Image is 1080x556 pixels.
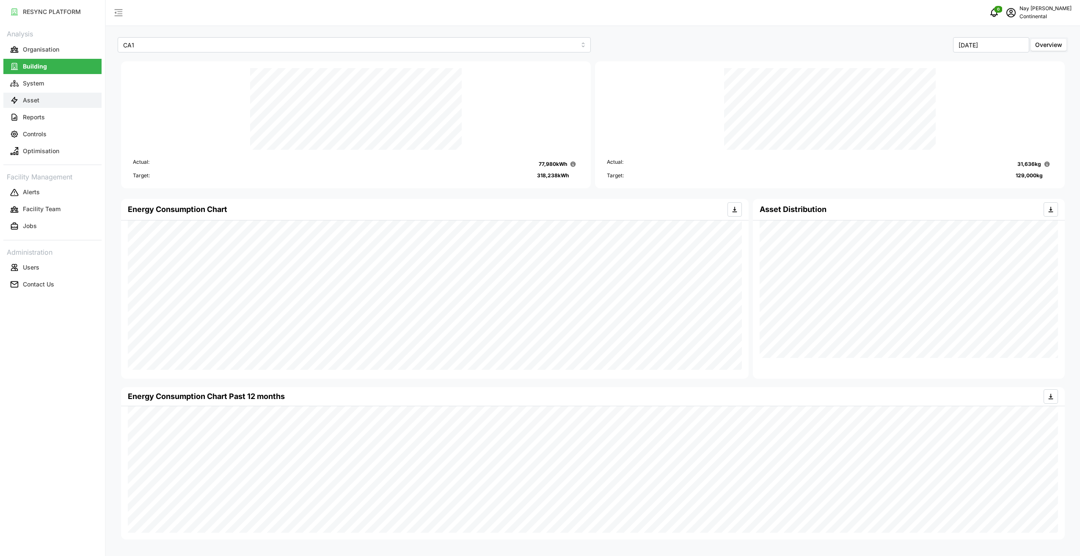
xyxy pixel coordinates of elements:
p: Facility Team [23,205,61,213]
button: System [3,76,102,91]
p: Energy Consumption Chart Past 12 months [128,391,285,402]
a: RESYNC PLATFORM [3,3,102,20]
button: RESYNC PLATFORM [3,4,102,19]
p: Nay [PERSON_NAME] [1019,5,1072,13]
a: Controls [3,126,102,143]
button: schedule [1003,4,1019,21]
p: Continental [1019,13,1072,21]
p: Target: [607,172,624,180]
span: 0 [997,6,1000,12]
button: notifications [986,4,1003,21]
p: Users [23,263,39,272]
a: Reports [3,109,102,126]
p: 318,238 kWh [537,172,569,180]
p: Target: [133,172,150,180]
p: 129,000 kg [1016,172,1043,180]
p: Controls [23,130,47,138]
button: Contact Us [3,277,102,292]
p: 77,980 kWh [539,160,567,168]
a: Users [3,259,102,276]
button: Reports [3,110,102,125]
h4: Asset Distribution [760,204,827,215]
a: System [3,75,102,92]
p: System [23,79,44,88]
p: Contact Us [23,280,54,289]
p: Alerts [23,188,40,196]
button: Optimisation [3,143,102,159]
a: Jobs [3,218,102,235]
button: Facility Team [3,202,102,217]
p: Jobs [23,222,37,230]
a: Contact Us [3,276,102,293]
p: Administration [3,245,102,258]
h4: Energy Consumption Chart [128,204,227,215]
a: Asset [3,92,102,109]
p: Analysis [3,27,102,39]
p: Building [23,62,47,71]
a: Building [3,58,102,75]
p: Facility Management [3,170,102,182]
a: Alerts [3,184,102,201]
a: Optimisation [3,143,102,160]
a: Facility Team [3,201,102,218]
p: Reports [23,113,45,121]
span: Overview [1035,41,1062,48]
p: Optimisation [23,147,59,155]
button: Jobs [3,219,102,234]
p: RESYNC PLATFORM [23,8,81,16]
p: 31,636 kg [1017,160,1041,168]
p: Actual: [133,158,149,170]
a: Organisation [3,41,102,58]
button: Building [3,59,102,74]
p: Actual: [607,158,623,170]
button: Alerts [3,185,102,200]
p: Asset [23,96,39,105]
input: Select Month [953,37,1029,52]
p: Organisation [23,45,59,54]
button: Organisation [3,42,102,57]
button: Asset [3,93,102,108]
button: Controls [3,127,102,142]
button: Users [3,260,102,275]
